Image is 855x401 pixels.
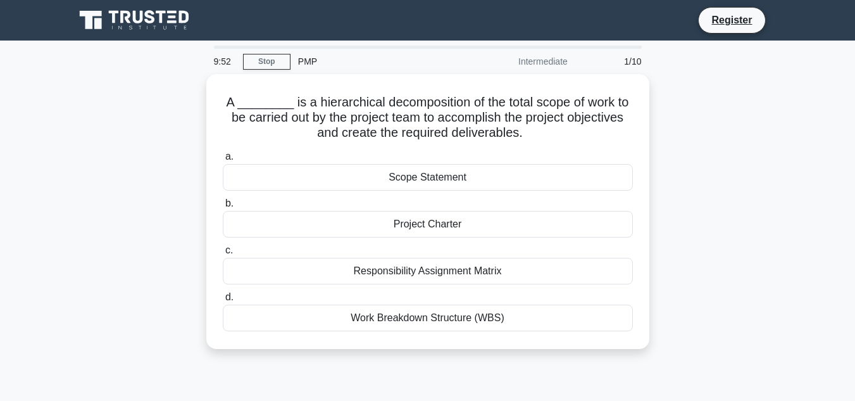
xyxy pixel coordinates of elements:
a: Stop [243,54,290,70]
div: 9:52 [206,49,243,74]
span: d. [225,291,234,302]
div: PMP [290,49,465,74]
div: Responsibility Assignment Matrix [223,258,633,284]
span: c. [225,245,233,255]
div: 1/10 [575,49,649,74]
div: Intermediate [465,49,575,74]
div: Work Breakdown Structure (WBS) [223,305,633,331]
span: b. [225,198,234,208]
div: Project Charter [223,211,633,238]
h5: A ________ is a hierarchical decomposition of the total scope of work to be carried out by the pr... [222,94,634,141]
span: a. [225,151,234,162]
div: Scope Statement [223,164,633,191]
a: Register [704,12,759,28]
